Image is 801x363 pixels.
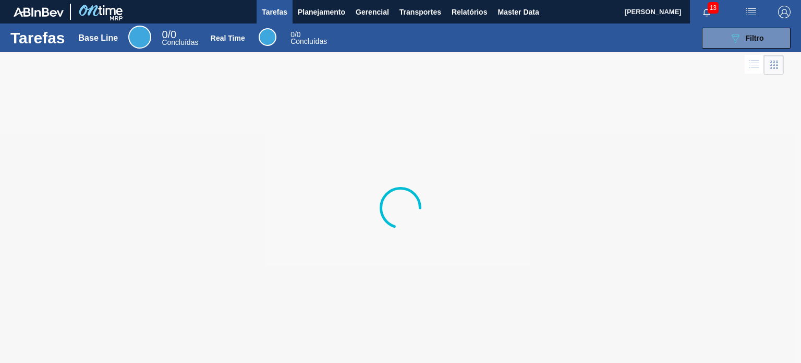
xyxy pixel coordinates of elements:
span: Transportes [399,6,441,18]
h1: Tarefas [10,32,65,44]
div: Base Line [128,26,151,49]
div: Base Line [79,33,118,43]
div: Real Time [290,31,327,45]
div: Real Time [259,28,276,46]
span: Tarefas [262,6,287,18]
span: Planejamento [298,6,345,18]
img: Logout [778,6,791,18]
img: TNhmsLtSVTkK8tSr43FrP2fwEKptu5GPRR3wAAAABJRU5ErkJggg== [14,7,64,17]
span: Filtro [746,34,764,42]
span: Concluídas [290,37,327,45]
span: 13 [708,2,719,14]
div: Base Line [162,30,198,46]
button: Filtro [702,28,791,49]
span: Gerencial [356,6,389,18]
span: Master Data [497,6,539,18]
span: 0 [162,29,167,40]
span: / 0 [162,29,176,40]
span: Relatórios [452,6,487,18]
button: Notificações [690,5,723,19]
div: Real Time [211,34,245,42]
span: 0 [290,30,295,39]
img: userActions [745,6,757,18]
span: / 0 [290,30,300,39]
span: Concluídas [162,38,198,46]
